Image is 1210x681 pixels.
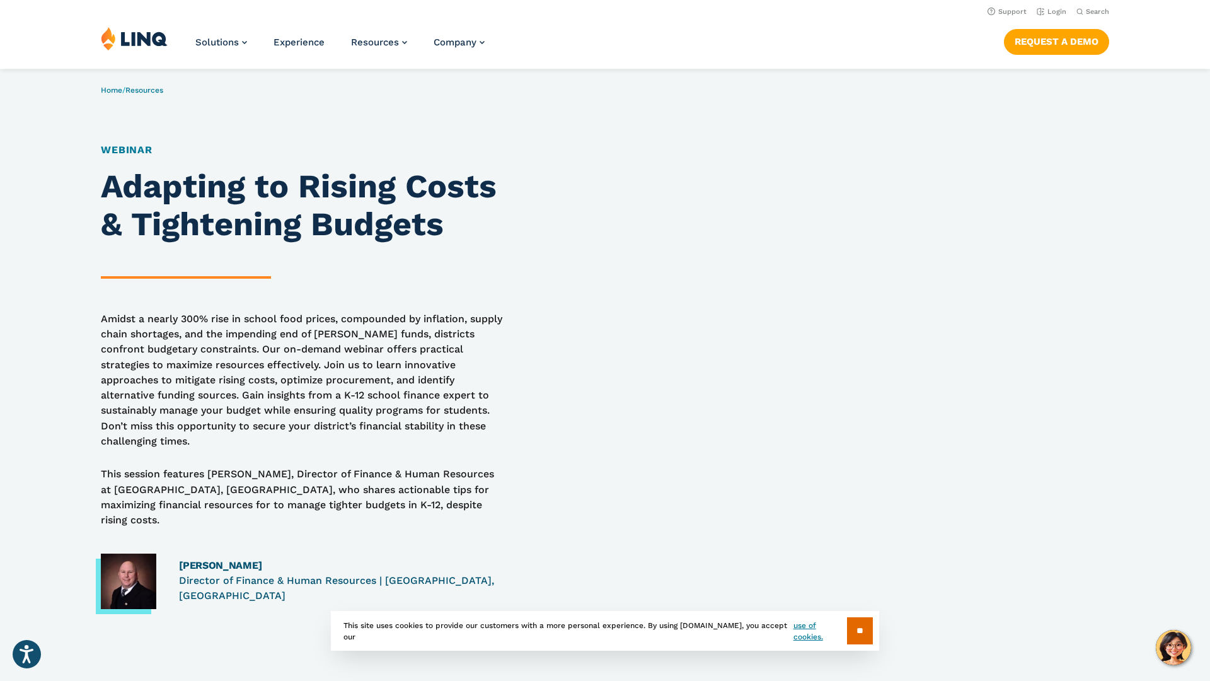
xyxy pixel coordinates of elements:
p: This session features [PERSON_NAME], Director of Finance & Human Resources at [GEOGRAPHIC_DATA], ... [101,467,504,528]
nav: Button Navigation [1004,26,1109,54]
a: use of cookies. [793,620,847,643]
a: Solutions [195,37,247,48]
span: Company [434,37,476,48]
nav: Primary Navigation [195,26,485,68]
a: Support [988,8,1027,16]
img: LINQ | K‑12 Software [101,26,168,50]
div: This site uses cookies to provide our customers with a more personal experience. By using [DOMAIN... [331,611,879,651]
h1: Adapting to Rising Costs & Tightening Budgets [101,168,504,243]
a: Company [434,37,485,48]
a: Experience [274,37,325,48]
img: John Gilchrist [101,554,156,609]
h4: [PERSON_NAME] [179,559,504,573]
button: Hello, have a question? Let’s chat. [1156,630,1191,665]
a: Login [1037,8,1066,16]
a: Home [101,86,122,95]
button: Open Search Bar [1076,7,1109,16]
h5: Director of Finance & Human Resources | [GEOGRAPHIC_DATA], [GEOGRAPHIC_DATA] [179,573,504,609]
a: Resources [125,86,163,95]
span: / [101,86,163,95]
a: Webinar [101,144,153,156]
a: Request a Demo [1004,29,1109,54]
span: Resources [351,37,399,48]
span: Search [1086,8,1109,16]
span: Solutions [195,37,239,48]
p: Amidst a nearly 300% rise in school food prices, compounded by inflation, supply chain shortages,... [101,311,504,450]
a: Resources [351,37,407,48]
